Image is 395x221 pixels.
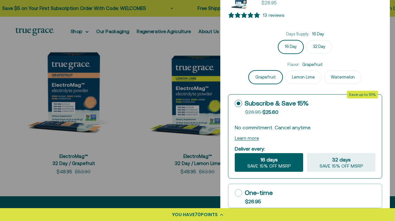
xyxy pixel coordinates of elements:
legend: Days Supply: [286,31,310,38]
div: 13 reviews [263,12,284,19]
legend: Flavor: [287,61,300,68]
span: YOU HAVE [172,211,195,218]
span: POINTS [201,211,218,218]
div: 5 stars, 13 ratings [228,12,284,19]
span: 16 Day [312,31,324,38]
span: Grapefruit [302,61,323,68]
span: 70 [195,211,201,218]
